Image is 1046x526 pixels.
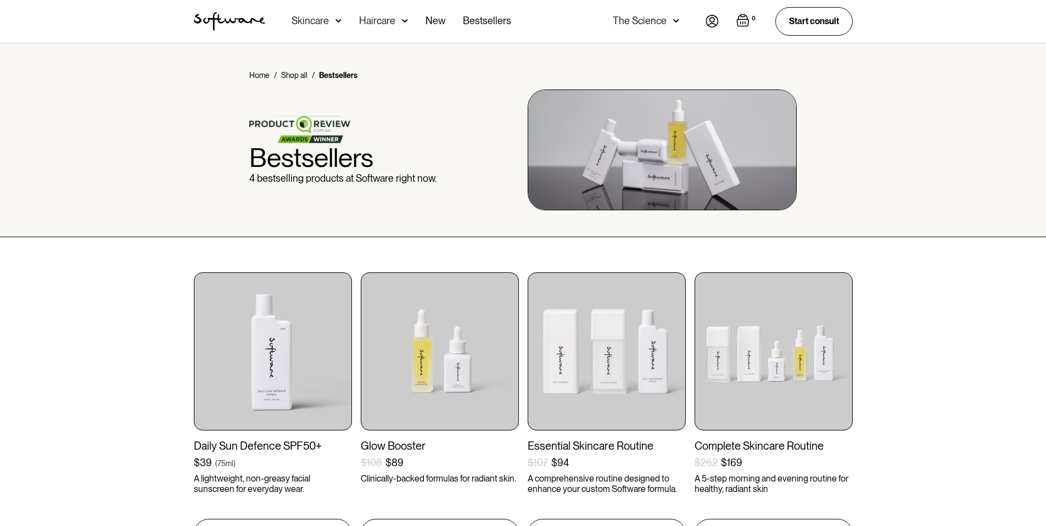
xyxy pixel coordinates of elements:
div: 0 [749,14,758,24]
div: $107 [528,457,548,469]
img: Software Logo [194,12,265,31]
div: $89 [385,457,404,469]
div: $108 [361,457,382,469]
img: arrow down [673,15,679,26]
a: Open empty cart [736,14,758,29]
a: Home [249,70,270,81]
div: ) [233,458,236,469]
div: The Science [613,15,667,26]
div: 75ml [217,458,233,469]
a: home [194,12,265,31]
div: Skincare [292,15,329,26]
div: ( [215,458,217,469]
div: / [312,70,315,81]
div: / [274,70,277,81]
div: $262 [695,457,718,469]
a: Start consult [775,7,853,35]
img: arrow down [335,15,342,26]
div: $169 [721,457,742,469]
p: 4 bestselling products at Software right now. [249,172,437,184]
p: A comprehensive routine designed to enhance your custom Software formula. [528,473,686,494]
div: Complete Skincare Routine [695,439,853,452]
p: A lightweight, non-greasy facial sunscreen for everyday wear. [194,473,352,494]
p: Clinically-backed formulas for radiant skin. [361,473,519,484]
div: Essential Skincare Routine [528,439,686,452]
div: $94 [551,457,569,469]
p: A 5-step morning and evening routine for healthy, radiant skin [695,473,853,494]
div: Bestsellers [319,70,357,81]
h1: Bestsellers [249,143,437,172]
img: arrow down [402,15,408,26]
div: Daily Sun Defence SPF50+ [194,439,352,452]
a: Shop all [281,70,307,81]
div: Haircare [359,15,395,26]
div: $39 [194,457,212,469]
div: Glow Booster [361,439,519,452]
img: product review logo [249,116,350,143]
